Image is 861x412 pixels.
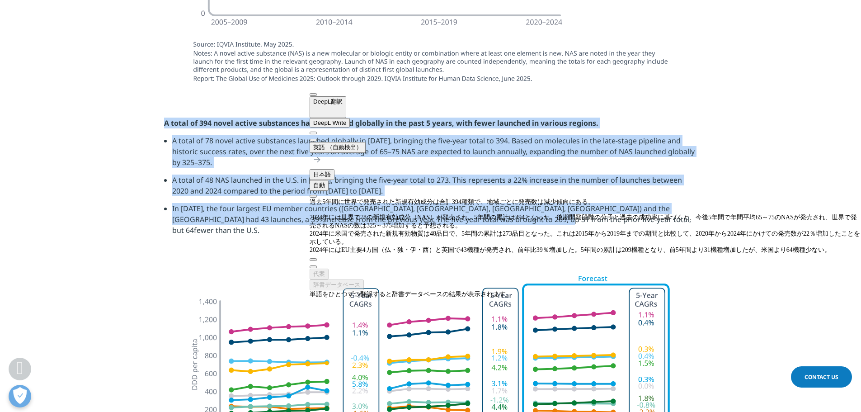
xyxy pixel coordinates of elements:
[172,203,697,242] li: In [DATE], the four largest EU member countries ([GEOGRAPHIC_DATA], [GEOGRAPHIC_DATA], [GEOGRAPHI...
[791,366,852,388] a: Contact Us
[172,175,697,203] li: A total of 48 NAS launched in the U.S. in [DATE], bringing the five-year total to 273. This repre...
[172,135,697,175] li: A total of 78 novel active substances launched globally in [DATE], bringing the five-year total t...
[164,118,598,128] strong: A total of 394 novel active substances have launched globally in the past 5 years, with fewer lau...
[805,373,838,381] span: Contact Us
[9,385,31,407] button: 優先設定センターを開く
